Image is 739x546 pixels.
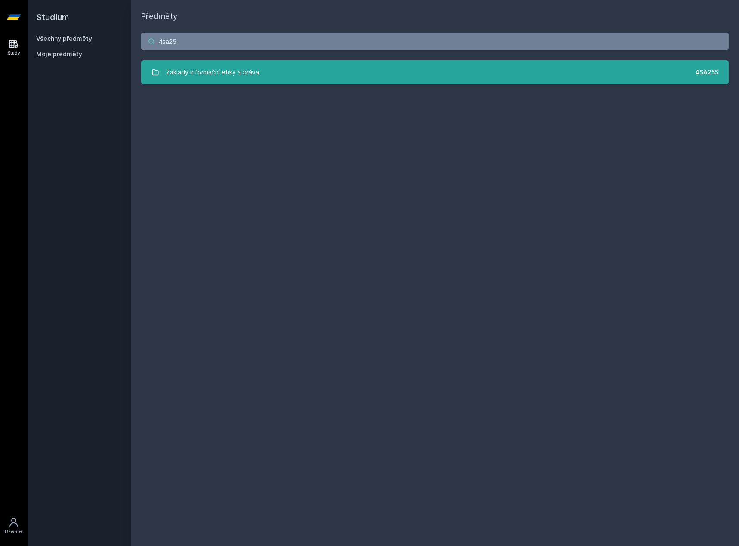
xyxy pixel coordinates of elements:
div: Základy informační etiky a práva [166,64,259,81]
div: Uživatel [5,528,23,535]
a: Základy informační etiky a práva 4SA255 [141,60,729,84]
input: Název nebo ident předmětu… [141,33,729,50]
a: Všechny předměty [36,35,92,42]
div: Study [8,50,20,56]
a: Uživatel [2,513,26,539]
div: 4SA255 [695,68,718,77]
span: Moje předměty [36,50,82,58]
h1: Předměty [141,10,729,22]
a: Study [2,34,26,61]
